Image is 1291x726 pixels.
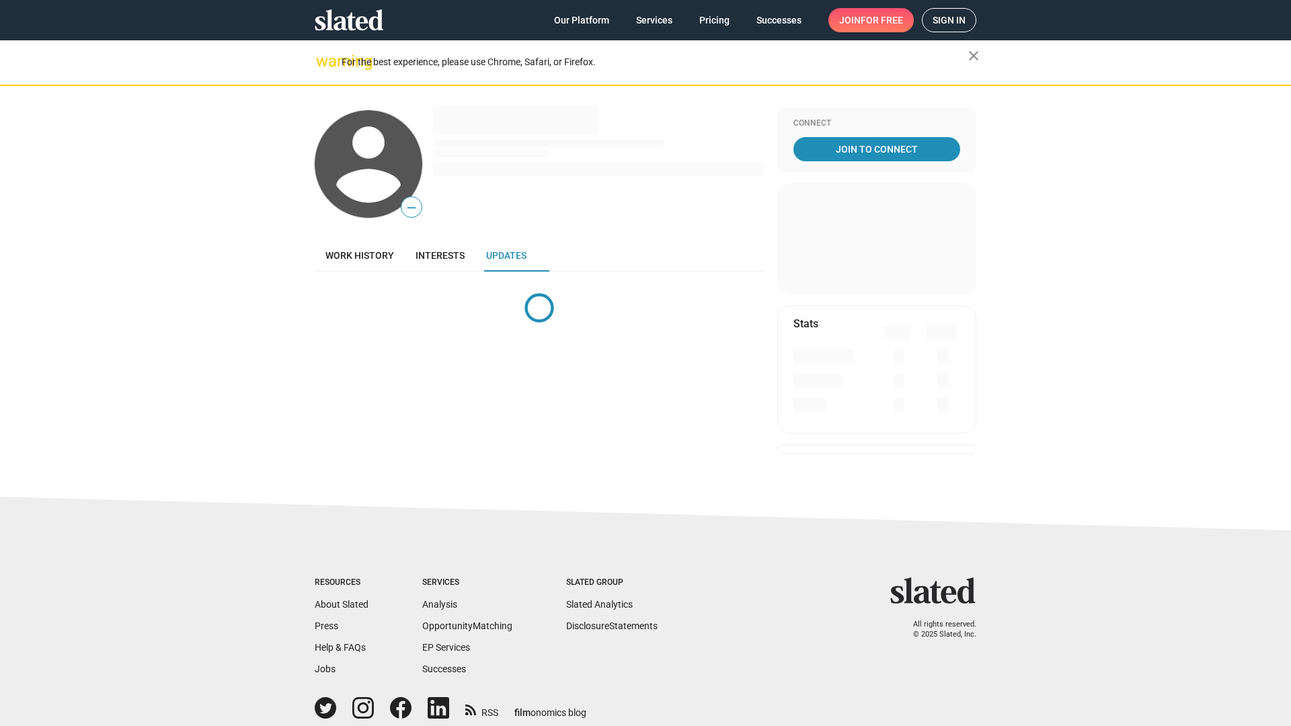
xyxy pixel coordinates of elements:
span: film [514,707,531,718]
a: Work history [315,239,405,272]
span: Work history [325,250,394,261]
span: Pricing [699,8,730,32]
a: Services [625,8,683,32]
a: Joinfor free [828,8,914,32]
div: Connect [793,118,960,129]
a: Pricing [689,8,740,32]
span: Updates [486,250,526,261]
a: OpportunityMatching [422,620,512,631]
span: Join To Connect [796,137,957,161]
span: Join [839,8,903,32]
p: All rights reserved. © 2025 Slated, Inc. [899,620,976,639]
span: Interests [416,250,465,261]
a: Our Platform [543,8,620,32]
mat-icon: close [966,48,982,64]
div: For the best experience, please use Chrome, Safari, or Firefox. [342,53,968,71]
span: — [401,199,422,216]
div: Resources [315,577,368,588]
a: RSS [465,698,498,719]
a: Help & FAQs [315,642,366,653]
a: Updates [475,239,537,272]
mat-icon: warning [316,53,332,69]
a: Press [315,620,338,631]
mat-card-title: Stats [793,317,818,331]
span: Successes [756,8,801,32]
a: Join To Connect [793,137,960,161]
a: filmonomics blog [514,696,586,719]
span: for free [861,8,903,32]
span: Our Platform [554,8,609,32]
a: About Slated [315,599,368,610]
a: Interests [405,239,475,272]
a: Slated Analytics [566,599,633,610]
div: Services [422,577,512,588]
a: EP Services [422,642,470,653]
span: Sign in [933,9,966,32]
a: Successes [422,663,466,674]
a: Successes [746,8,812,32]
a: Jobs [315,663,336,674]
a: Sign in [922,8,976,32]
a: Analysis [422,599,457,610]
div: Slated Group [566,577,658,588]
a: DisclosureStatements [566,620,658,631]
span: Services [636,8,672,32]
